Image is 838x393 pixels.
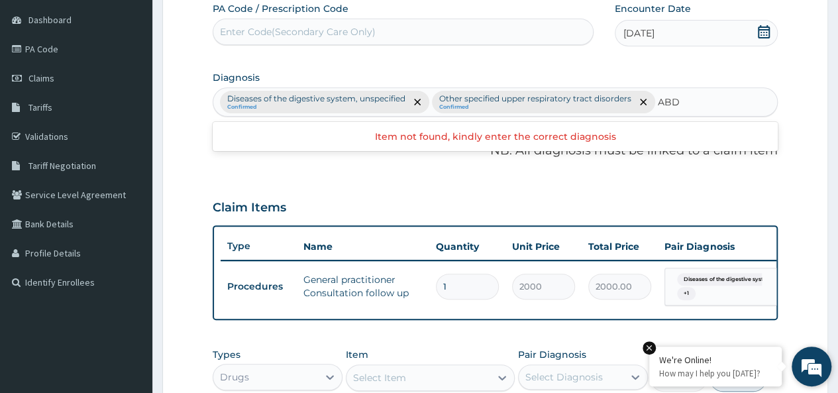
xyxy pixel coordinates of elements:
[220,25,376,38] div: Enter Code(Secondary Care Only)
[28,101,52,113] span: Tariffs
[411,96,423,108] span: remove selection option
[582,233,658,260] th: Total Price
[297,233,429,260] th: Name
[659,354,772,366] div: We're Online!
[439,104,631,111] small: Confirmed
[227,104,405,111] small: Confirmed
[439,93,631,104] p: Other specified upper respiratory tract disorders
[213,71,260,84] label: Diagnosis
[505,233,582,260] th: Unit Price
[28,72,54,84] span: Claims
[7,256,252,303] textarea: Type your message and hit 'Enter'
[213,125,778,148] div: Item not found, kindly enter the correct diagnosis
[615,2,691,15] label: Encounter Date
[77,114,183,248] span: We're online!
[69,74,223,91] div: Chat with us now
[623,27,655,40] span: [DATE]
[637,96,649,108] span: remove selection option
[28,14,72,26] span: Dashboard
[213,2,348,15] label: PA Code / Prescription Code
[227,93,405,104] p: Diseases of the digestive system, unspecified
[221,274,297,299] td: Procedures
[221,234,297,258] th: Type
[677,287,696,300] span: + 1
[25,66,54,99] img: d_794563401_company_1708531726252_794563401
[677,273,773,286] span: Diseases of the digestive syst...
[353,371,406,384] div: Select Item
[658,233,804,260] th: Pair Diagnosis
[429,233,505,260] th: Quantity
[518,348,586,361] label: Pair Diagnosis
[346,348,368,361] label: Item
[525,370,603,384] div: Select Diagnosis
[213,349,240,361] label: Types
[28,160,96,172] span: Tariff Negotiation
[659,368,772,379] p: How may I help you today?
[213,201,286,215] h3: Claim Items
[220,370,249,384] div: Drugs
[297,266,429,306] td: General practitioner Consultation follow up
[217,7,249,38] div: Minimize live chat window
